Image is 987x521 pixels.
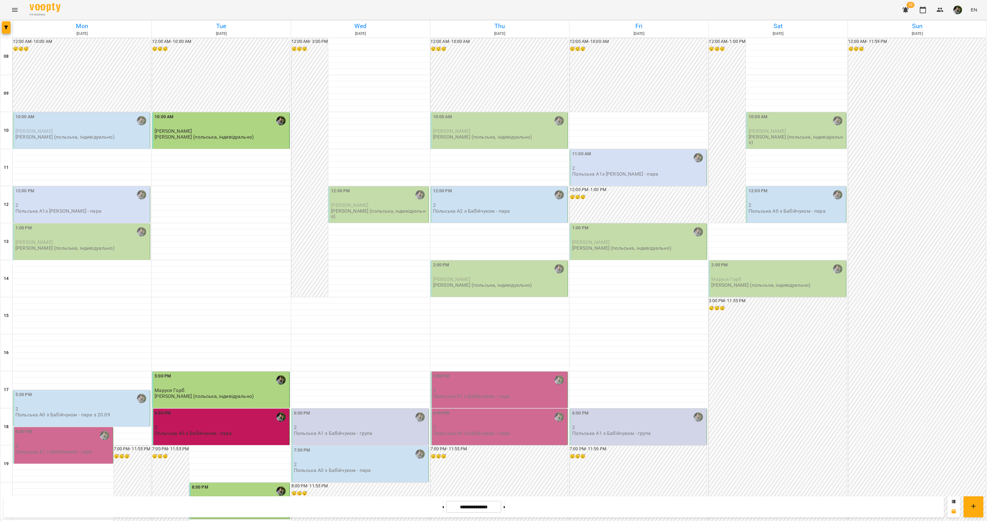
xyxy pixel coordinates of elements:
h6: 7:00 PM - 11:55 PM [114,446,151,452]
h6: Mon [14,21,151,31]
p: [PERSON_NAME] (польська, індивідуально) [572,245,671,251]
h6: 12:00 PM - 1:00 PM [570,186,707,193]
span: Маруся Горб [711,276,741,282]
span: [PERSON_NAME] [155,128,192,134]
button: EN [968,4,980,15]
p: 2 [433,425,566,430]
img: Бабійчук Володимир Дмитрович (п) [415,412,425,422]
div: Бабійчук Володимир Дмитрович (п) [137,116,146,125]
p: Польська А1з [PERSON_NAME] - пара [572,171,658,177]
p: 2 [433,388,566,393]
h6: 😴😴😴 [570,194,707,201]
span: [PERSON_NAME] [331,202,368,208]
label: 6:30 PM [15,428,32,435]
p: 2 [155,425,288,430]
label: 6:00 PM [155,410,171,417]
span: Маруся Горб [155,387,184,393]
label: 2:00 PM [433,262,449,269]
h6: 12 [4,201,9,208]
h6: 8:00 PM - 11:55 PM [291,483,429,490]
h6: 12:00 AM - 11:59 PM [848,38,985,45]
label: 7:00 PM [294,447,310,454]
label: 8:00 PM [192,484,208,491]
span: For Business [30,13,60,17]
img: Бабійчук Володимир Дмитрович (п) [833,190,842,199]
p: Польська А1 з Бабійчуком - група [572,431,651,436]
h6: 08 [4,53,9,60]
img: Бабійчук Володимир Дмитрович (п) [137,394,146,403]
label: 5:30 PM [15,391,32,398]
h6: 😴😴😴 [152,453,189,460]
img: Бабійчук Володимир Дмитрович (п) [415,190,425,199]
label: 6:00 PM [433,410,449,417]
img: Бабійчук Володимир Дмитрович (п) [694,412,703,422]
p: 2 [572,165,705,171]
label: 5:00 PM [433,373,449,380]
img: Бабійчук Володимир Дмитрович (п) [276,412,286,422]
img: Бабійчук Володимир Дмитрович (п) [555,264,564,273]
div: Бабійчук Володимир Дмитрович (п) [555,412,564,422]
p: Польська А1 з Бабійчуком - пара [433,394,510,399]
h6: 😴😴😴 [13,46,150,52]
span: [PERSON_NAME] [572,239,609,245]
h6: 3:00 PM - 11:55 PM [709,298,846,304]
p: 2 [294,425,427,430]
p: [PERSON_NAME] (польська, індивідуально) [433,282,532,288]
img: 70cfbdc3d9a863d38abe8aa8a76b24f3.JPG [953,6,962,14]
h6: Fri [570,21,707,31]
h6: 11 [4,164,9,171]
p: Польська А0 з Бабійчуком - пара з 20.09 [15,412,110,417]
img: Бабійчук Володимир Дмитрович (п) [555,116,564,125]
h6: 😴😴😴 [570,453,707,460]
h6: 15 [4,312,9,319]
img: Бабійчук Володимир Дмитрович (п) [833,116,842,125]
div: Бабійчук Володимир Дмитрович (п) [137,190,146,199]
h6: 14 [4,275,9,282]
h6: 7:00 PM - 11:55 PM [152,446,189,452]
h6: Thu [431,21,568,31]
img: Бабійчук Володимир Дмитрович (п) [833,264,842,273]
h6: [DATE] [849,31,986,37]
p: Польська А1 з Бабійчуком - пара [15,449,93,454]
h6: Sun [849,21,986,31]
p: [PERSON_NAME] (польська, індивідуально) [433,134,532,140]
h6: [DATE] [709,31,846,37]
p: [PERSON_NAME] (польська, індивідуально) [331,208,427,219]
h6: [DATE] [153,31,290,37]
label: 12:00 PM [331,188,350,194]
h6: 12:00 AM - 3:00 PM [291,38,328,45]
p: [PERSON_NAME] (польська, індивідуально) [711,282,810,288]
label: 11:00 AM [572,151,591,157]
label: 2:00 PM [711,262,728,269]
h6: 12:00 AM - 10:00 AM [152,38,289,45]
div: Бабійчук Володимир Дмитрович (п) [100,431,109,440]
h6: 😴😴😴 [709,305,846,312]
h6: 10 [4,127,9,134]
p: [PERSON_NAME] (польська, індивідуально) [15,134,114,140]
img: Бабійчук Володимир Дмитрович (п) [276,116,286,125]
h6: 12:00 AM - 10:00 AM [431,38,568,45]
p: Польська А1 з Бабійчуком - група [294,431,373,436]
h6: Sat [709,21,846,31]
div: Бабійчук Володимир Дмитрович (п) [415,449,425,459]
h6: 😴😴😴 [152,46,289,52]
h6: [DATE] [14,31,151,37]
img: Бабійчук Володимир Дмитрович (п) [555,190,564,199]
p: [PERSON_NAME] (польська, індивідуально) [155,394,254,399]
label: 1:00 PM [572,225,588,231]
img: Бабійчук Володимир Дмитрович (п) [694,153,703,162]
label: 6:00 PM [294,410,310,417]
p: Польська А0 з Бабійчуком - пара [433,431,510,436]
h6: 09 [4,90,9,97]
label: 1:00 PM [15,225,32,231]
